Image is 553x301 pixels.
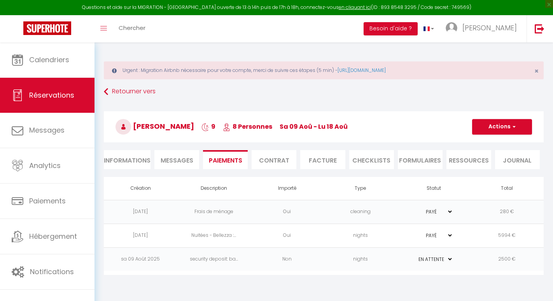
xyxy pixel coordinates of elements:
[520,268,553,301] iframe: LiveChat chat widget
[177,224,251,247] td: Nuitées - Bellezza :...
[440,15,527,42] a: ... [PERSON_NAME]
[324,247,397,271] td: nights
[104,177,177,200] th: Création
[495,150,540,169] li: Journal
[203,150,248,169] li: Paiements
[250,247,324,271] td: Non
[471,247,544,271] td: 2500 €
[29,90,74,100] span: Réservations
[446,22,457,34] img: ...
[119,24,145,32] span: Chercher
[104,85,544,99] a: Retourner vers
[364,22,418,35] button: Besoin d'aide ?
[104,61,544,79] div: Urgent : Migration Airbnb nécessaire pour votre compte, merci de suivre ces étapes (5 min) -
[177,177,251,200] th: Description
[250,224,324,247] td: Oui
[177,200,251,224] td: Frais de ménage
[104,200,177,224] td: [DATE]
[324,200,397,224] td: cleaning
[115,121,194,131] span: [PERSON_NAME]
[104,224,177,247] td: [DATE]
[177,247,251,271] td: security deposit: ba...
[23,21,71,35] img: Super Booking
[398,150,443,169] li: FORMULAIRES
[252,150,296,169] li: Contrat
[446,150,491,169] li: Ressources
[324,177,397,200] th: Type
[462,23,517,33] span: [PERSON_NAME]
[29,231,77,241] span: Hébergement
[223,122,272,131] span: 8 Personnes
[280,122,348,131] span: sa 09 Aoû - lu 18 Aoû
[535,24,544,33] img: logout
[471,177,544,200] th: Total
[29,125,65,135] span: Messages
[30,267,74,276] span: Notifications
[29,161,61,170] span: Analytics
[324,224,397,247] td: nights
[29,196,66,206] span: Paiements
[250,200,324,224] td: Oui
[161,156,193,165] span: Messages
[300,150,345,169] li: Facture
[397,177,471,200] th: Statut
[534,66,539,76] span: ×
[349,150,394,169] li: CHECKLISTS
[250,177,324,200] th: Importé
[471,200,544,224] td: 280 €
[338,67,386,73] a: [URL][DOMAIN_NAME]
[472,119,532,135] button: Actions
[113,15,151,42] a: Chercher
[471,224,544,247] td: 5994 €
[104,247,177,271] td: sa 09 Août 2025
[201,122,215,131] span: 9
[339,4,371,10] a: en cliquant ici
[104,150,150,169] li: Informations
[534,68,539,75] button: Close
[29,55,69,65] span: Calendriers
